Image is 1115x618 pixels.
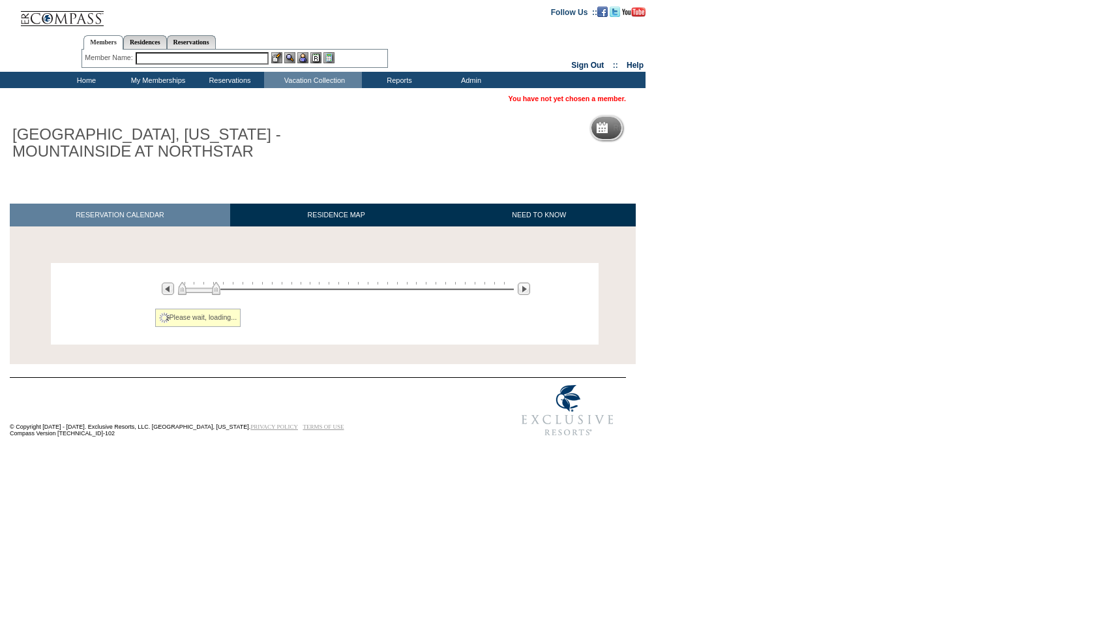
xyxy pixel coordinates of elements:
[509,378,626,443] img: Exclusive Resorts
[613,124,713,132] h5: Reservation Calendar
[297,52,308,63] img: Impersonate
[250,424,298,430] a: PRIVACY POLICY
[162,283,174,295] img: Previous
[509,95,626,102] span: You have not yet chosen a member.
[442,204,636,226] a: NEED TO KNOW
[622,7,646,17] img: Subscribe to our YouTube Channel
[85,52,135,63] div: Member Name:
[284,52,295,63] img: View
[597,7,608,15] a: Become our fan on Facebook
[610,7,620,17] img: Follow us on Twitter
[230,204,443,226] a: RESIDENCE MAP
[597,7,608,17] img: Become our fan on Facebook
[610,7,620,15] a: Follow us on Twitter
[571,61,604,70] a: Sign Out
[10,123,302,163] h1: [GEOGRAPHIC_DATA], [US_STATE] - MOUNTAINSIDE AT NORTHSTAR
[434,72,505,88] td: Admin
[10,379,466,444] td: © Copyright [DATE] - [DATE]. Exclusive Resorts, LLC. [GEOGRAPHIC_DATA], [US_STATE]. Compass Versi...
[49,72,121,88] td: Home
[121,72,192,88] td: My Memberships
[310,52,321,63] img: Reservations
[192,72,264,88] td: Reservations
[159,313,170,323] img: spinner2.gif
[627,61,644,70] a: Help
[613,61,618,70] span: ::
[83,35,123,50] a: Members
[155,309,241,327] div: Please wait, loading...
[264,72,362,88] td: Vacation Collection
[10,204,230,226] a: RESERVATION CALENDAR
[362,72,434,88] td: Reports
[303,424,344,430] a: TERMS OF USE
[123,35,167,49] a: Residences
[271,52,282,63] img: b_edit.gif
[518,283,530,295] img: Next
[323,52,334,63] img: b_calculator.gif
[551,7,597,17] td: Follow Us ::
[622,7,646,15] a: Subscribe to our YouTube Channel
[167,35,216,49] a: Reservations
